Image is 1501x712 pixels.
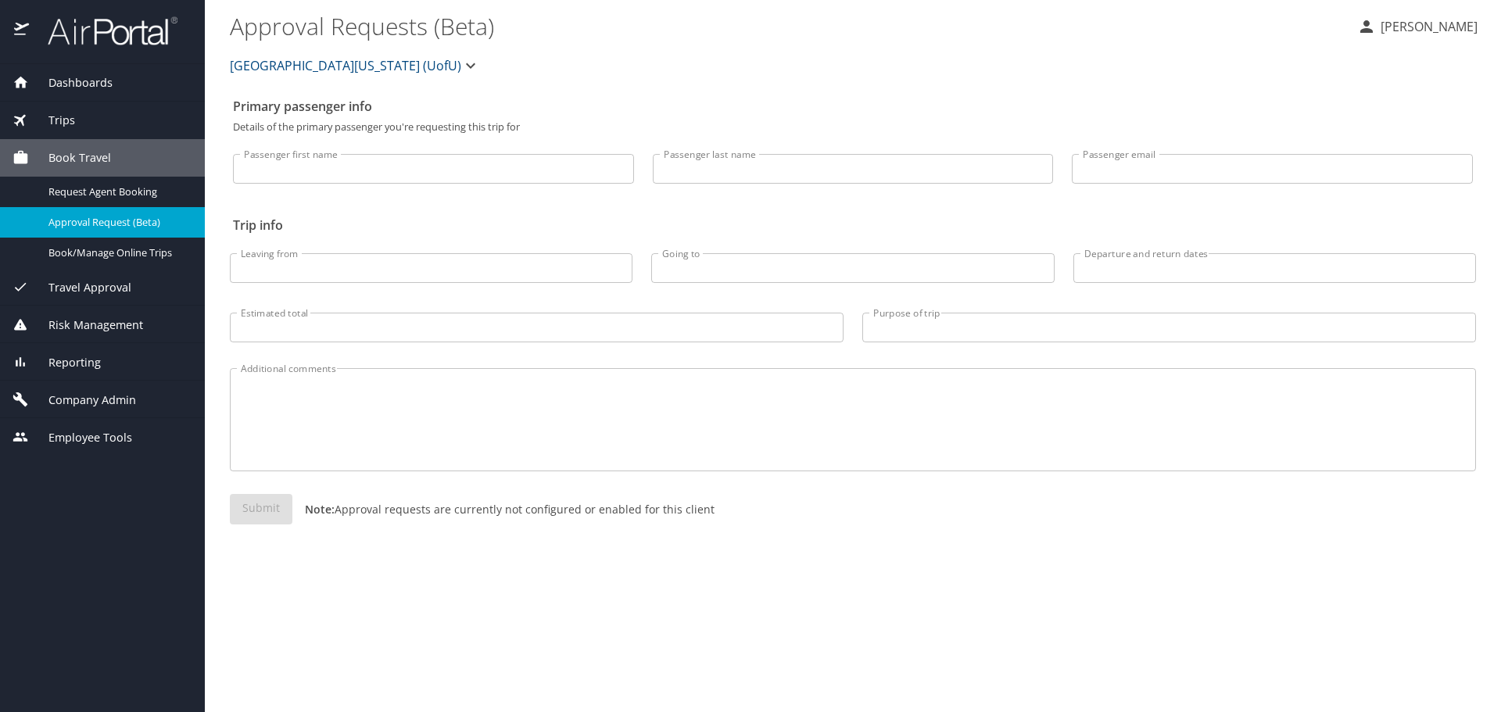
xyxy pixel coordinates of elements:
[29,429,132,446] span: Employee Tools
[29,149,111,166] span: Book Travel
[14,16,30,46] img: icon-airportal.png
[230,55,461,77] span: [GEOGRAPHIC_DATA][US_STATE] (UofU)
[48,215,186,230] span: Approval Request (Beta)
[48,245,186,260] span: Book/Manage Online Trips
[30,16,177,46] img: airportal-logo.png
[29,354,101,371] span: Reporting
[292,501,715,517] p: Approval requests are currently not configured or enabled for this client
[48,184,186,199] span: Request Agent Booking
[29,112,75,129] span: Trips
[305,502,335,517] strong: Note:
[29,317,143,334] span: Risk Management
[233,213,1473,238] h2: Trip info
[224,50,486,81] button: [GEOGRAPHIC_DATA][US_STATE] (UofU)
[29,74,113,91] span: Dashboards
[230,2,1345,50] h1: Approval Requests (Beta)
[233,122,1473,132] p: Details of the primary passenger you're requesting this trip for
[1351,13,1484,41] button: [PERSON_NAME]
[29,392,136,409] span: Company Admin
[29,279,131,296] span: Travel Approval
[1376,17,1478,36] p: [PERSON_NAME]
[233,94,1473,119] h2: Primary passenger info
